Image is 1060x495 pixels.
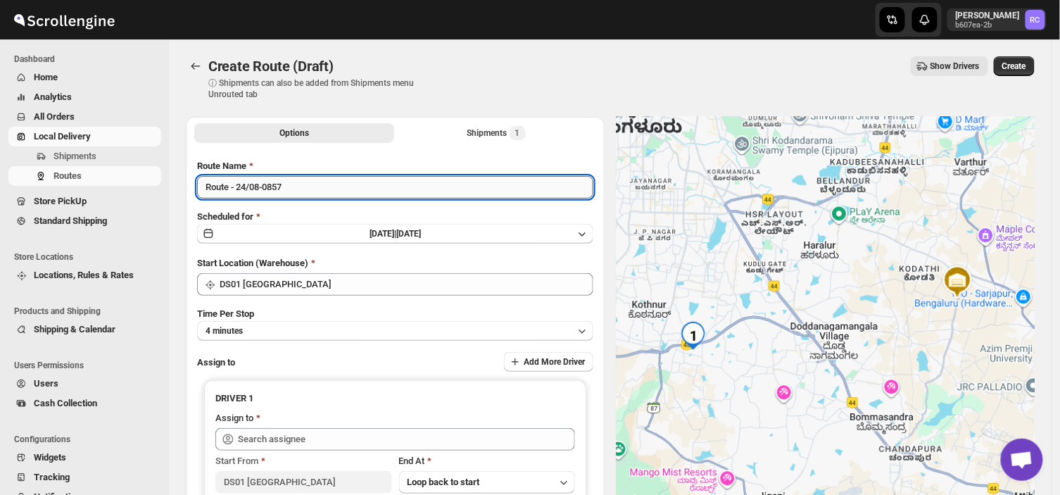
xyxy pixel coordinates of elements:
span: All Orders [34,111,75,122]
span: Route Name [197,161,246,171]
span: Store PickUp [34,196,87,206]
span: Users Permissions [14,360,162,371]
button: All Orders [8,107,161,127]
button: Analytics [8,87,161,107]
span: Users [34,378,58,389]
text: RC [1030,15,1040,25]
button: Shipments [8,146,161,166]
button: All Route Options [194,123,394,143]
span: Show Drivers [930,61,980,72]
span: [DATE] | [370,229,396,239]
button: Home [8,68,161,87]
span: Rahul Chopra [1026,10,1045,30]
span: Dashboard [14,54,162,65]
button: Users [8,374,161,394]
button: Routes [186,56,206,76]
h3: DRIVER 1 [215,391,575,406]
span: Shipments [53,151,96,161]
span: Standard Shipping [34,215,107,226]
span: Routes [53,170,82,181]
span: Loop back to start [408,477,480,487]
a: Open chat [1001,439,1043,481]
span: 1 [515,127,520,139]
span: Products and Shipping [14,306,162,317]
span: Tracking [34,472,70,482]
input: Eg: Bengaluru Route [197,176,593,199]
button: Show Drivers [911,56,988,76]
button: Loop back to start [399,471,575,494]
p: ⓘ Shipments can also be added from Shipments menu Unrouted tab [208,77,430,100]
button: Routes [8,166,161,186]
input: Search location [220,273,593,296]
span: Start Location (Warehouse) [197,258,308,268]
span: Create Route (Draft) [208,58,334,75]
span: Store Locations [14,251,162,263]
button: Shipping & Calendar [8,320,161,339]
input: Search assignee [238,428,575,451]
span: Assign to [197,357,235,368]
button: 4 minutes [197,321,593,341]
span: Locations, Rules & Rates [34,270,134,280]
div: Shipments [467,126,526,140]
span: 4 minutes [206,325,243,337]
span: Widgets [34,452,66,463]
span: Options [279,127,309,139]
button: Create [994,56,1035,76]
button: Selected Shipments [397,123,597,143]
button: [DATE]|[DATE] [197,224,593,244]
button: Tracking [8,468,161,487]
button: User menu [947,8,1047,31]
span: Scheduled for [197,211,253,222]
span: Local Delivery [34,131,91,142]
button: Widgets [8,448,161,468]
span: Shipping & Calendar [34,324,115,334]
div: Assign to [215,411,253,425]
span: Create [1002,61,1026,72]
span: Time Per Stop [197,308,254,319]
span: Configurations [14,434,162,445]
button: Locations, Rules & Rates [8,265,161,285]
img: ScrollEngine [11,2,117,37]
span: Add More Driver [524,356,585,368]
button: Cash Collection [8,394,161,413]
span: Home [34,72,58,82]
p: [PERSON_NAME] [956,10,1020,21]
span: Start From [215,456,258,466]
span: Analytics [34,92,72,102]
div: End At [399,454,575,468]
span: Cash Collection [34,398,97,408]
span: [DATE] [396,229,421,239]
div: 1 [679,322,707,350]
button: Add More Driver [504,352,593,372]
p: b607ea-2b [956,21,1020,30]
